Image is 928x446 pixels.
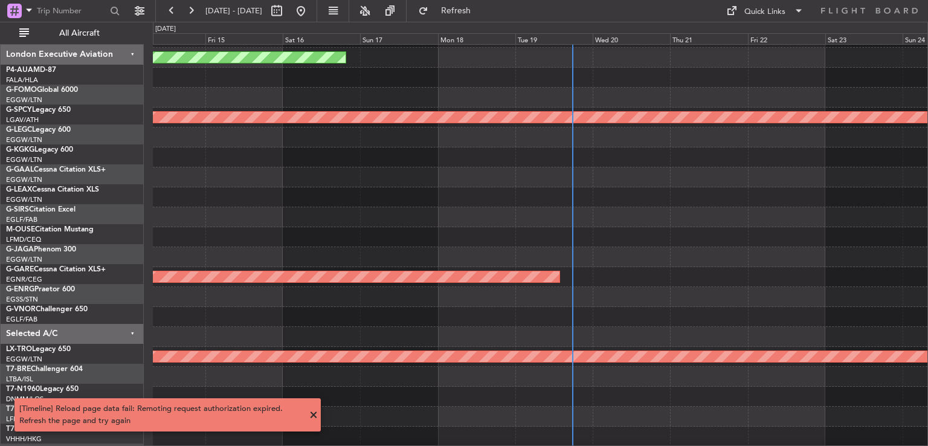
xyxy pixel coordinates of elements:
a: G-LEGCLegacy 600 [6,126,71,134]
span: G-KGKG [6,146,34,154]
a: EGNR/CEG [6,275,42,284]
span: [DATE] - [DATE] [205,5,262,16]
div: [Timeline] Reload page data fail: Remoting request authorization expired. Refresh the page and tr... [19,403,303,427]
div: Tue 19 [515,33,593,44]
span: Refresh [431,7,482,15]
span: T7-BRE [6,366,31,373]
div: Thu 21 [670,33,747,44]
a: EGGW/LTN [6,135,42,144]
a: G-FOMOGlobal 6000 [6,86,78,94]
a: P4-AUAMD-87 [6,66,56,74]
a: FALA/HLA [6,76,38,85]
span: G-SPCY [6,106,32,114]
a: G-VNORChallenger 650 [6,306,88,313]
a: LX-TROLegacy 650 [6,346,71,353]
a: EGGW/LTN [6,195,42,204]
div: [DATE] [155,24,176,34]
span: G-FOMO [6,86,37,94]
span: G-ENRG [6,286,34,293]
span: G-LEGC [6,126,32,134]
a: G-JAGAPhenom 300 [6,246,76,253]
a: G-SPCYLegacy 650 [6,106,71,114]
span: LX-TRO [6,346,32,353]
a: EGGW/LTN [6,175,42,184]
a: EGLF/FAB [6,315,37,324]
a: EGGW/LTN [6,155,42,164]
a: EGSS/STN [6,295,38,304]
a: G-SIRSCitation Excel [6,206,76,213]
div: Sat 23 [825,33,903,44]
a: T7-BREChallenger 604 [6,366,83,373]
div: Mon 18 [438,33,515,44]
div: Fri 15 [205,33,283,44]
input: Trip Number [37,2,106,20]
a: G-KGKGLegacy 600 [6,146,73,154]
a: EGLF/FAB [6,215,37,224]
span: G-JAGA [6,246,34,253]
a: G-GARECessna Citation XLS+ [6,266,106,273]
div: Fri 22 [748,33,825,44]
a: M-OUSECitation Mustang [6,226,94,233]
div: Quick Links [744,6,785,18]
a: LFMD/CEQ [6,235,41,244]
a: LTBA/ISL [6,375,33,384]
button: All Aircraft [13,24,131,43]
a: G-GAALCessna Citation XLS+ [6,166,106,173]
button: Refresh [413,1,485,21]
a: G-LEAXCessna Citation XLS [6,186,99,193]
span: G-VNOR [6,306,36,313]
span: G-GARE [6,266,34,273]
a: G-ENRGPraetor 600 [6,286,75,293]
div: Sun 17 [360,33,437,44]
span: M-OUSE [6,226,35,233]
a: LGAV/ATH [6,115,39,124]
a: EGGW/LTN [6,355,42,364]
a: EGGW/LTN [6,95,42,105]
a: EGGW/LTN [6,255,42,264]
div: Sat 16 [283,33,360,44]
span: G-LEAX [6,186,32,193]
span: G-SIRS [6,206,29,213]
div: Thu 14 [128,33,205,44]
button: Quick Links [720,1,810,21]
span: P4-AUA [6,66,33,74]
span: G-GAAL [6,166,34,173]
span: All Aircraft [31,29,127,37]
div: Wed 20 [593,33,670,44]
